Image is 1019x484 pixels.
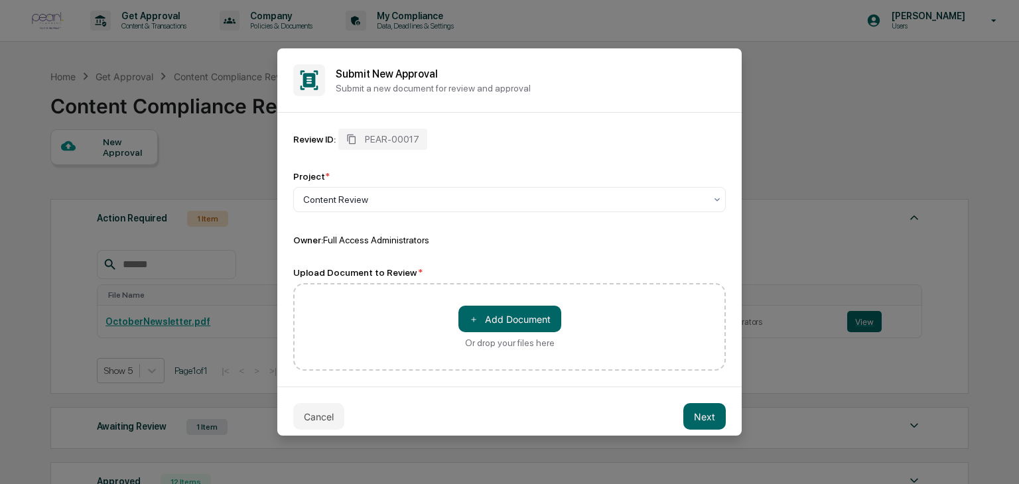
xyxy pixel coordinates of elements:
[293,235,323,245] span: Owner:
[365,134,419,145] span: PEAR-00017
[323,235,429,245] span: Full Access Administrators
[465,337,555,348] div: Or drop your files here
[293,403,344,430] button: Cancel
[469,313,478,326] span: ＋
[683,403,726,430] button: Next
[977,440,1012,476] iframe: Open customer support
[336,83,726,93] p: Submit a new document for review and approval
[293,134,336,145] div: Review ID:
[336,68,726,80] h2: Submit New Approval
[293,267,726,278] div: Upload Document to Review
[458,306,561,332] button: Or drop your files here
[293,171,330,182] div: Project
